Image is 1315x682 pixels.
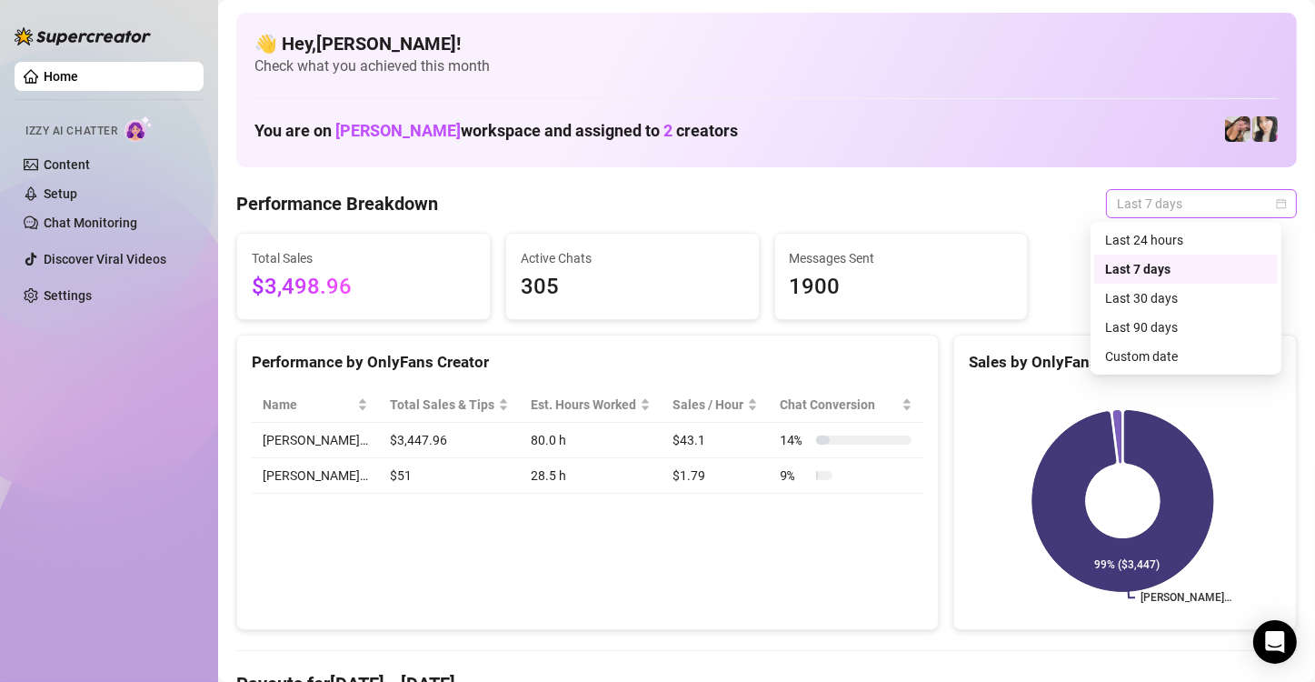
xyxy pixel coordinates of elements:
span: Messages Sent [790,248,1013,268]
img: Christina [1252,116,1278,142]
div: Custom date [1105,346,1267,366]
th: Sales / Hour [662,387,769,423]
span: [PERSON_NAME] [335,121,461,140]
div: Last 7 days [1094,255,1278,284]
div: Custom date [1094,342,1278,371]
th: Name [252,387,379,423]
text: [PERSON_NAME]… [1141,592,1231,605]
a: Home [44,69,78,84]
div: Last 30 days [1105,288,1267,308]
span: Name [263,395,354,415]
div: Last 30 days [1094,284,1278,313]
div: Last 7 days [1105,259,1267,279]
span: calendar [1276,198,1287,209]
span: Last 7 days [1117,190,1286,217]
a: Content [44,157,90,172]
span: $3,498.96 [252,270,475,305]
a: Chat Monitoring [44,216,137,230]
td: [PERSON_NAME]… [252,423,379,458]
h1: You are on workspace and assigned to creators [254,121,738,141]
a: Setup [44,186,77,201]
td: 80.0 h [520,423,662,458]
img: Christina [1225,116,1250,142]
span: 9 % [780,466,809,486]
div: Sales by OnlyFans Creator [969,350,1281,375]
span: Izzy AI Chatter [25,123,117,140]
a: Settings [44,288,92,303]
td: $51 [379,458,520,494]
span: Sales / Hour [672,395,743,415]
span: Active Chats [521,248,744,268]
span: 305 [521,270,744,305]
img: logo-BBDzfeDw.svg [15,27,151,45]
div: Performance by OnlyFans Creator [252,350,923,375]
span: Total Sales [252,248,475,268]
span: 1900 [790,270,1013,305]
h4: 👋 Hey, [PERSON_NAME] ! [254,31,1279,56]
span: Check what you achieved this month [254,56,1279,76]
h4: Performance Breakdown [236,191,438,216]
span: Chat Conversion [780,395,897,415]
div: Est. Hours Worked [531,395,636,415]
div: Last 90 days [1094,313,1278,342]
div: Last 24 hours [1105,230,1267,250]
span: 2 [663,121,672,140]
div: Last 24 hours [1094,226,1278,255]
div: Open Intercom Messenger [1253,620,1297,664]
td: $3,447.96 [379,423,520,458]
td: $43.1 [662,423,769,458]
th: Total Sales & Tips [379,387,520,423]
td: $1.79 [662,458,769,494]
span: Total Sales & Tips [390,395,494,415]
td: 28.5 h [520,458,662,494]
div: Last 90 days [1105,317,1267,337]
img: AI Chatter [125,115,153,142]
td: [PERSON_NAME]… [252,458,379,494]
th: Chat Conversion [769,387,922,423]
span: 14 % [780,430,809,450]
a: Discover Viral Videos [44,252,166,266]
